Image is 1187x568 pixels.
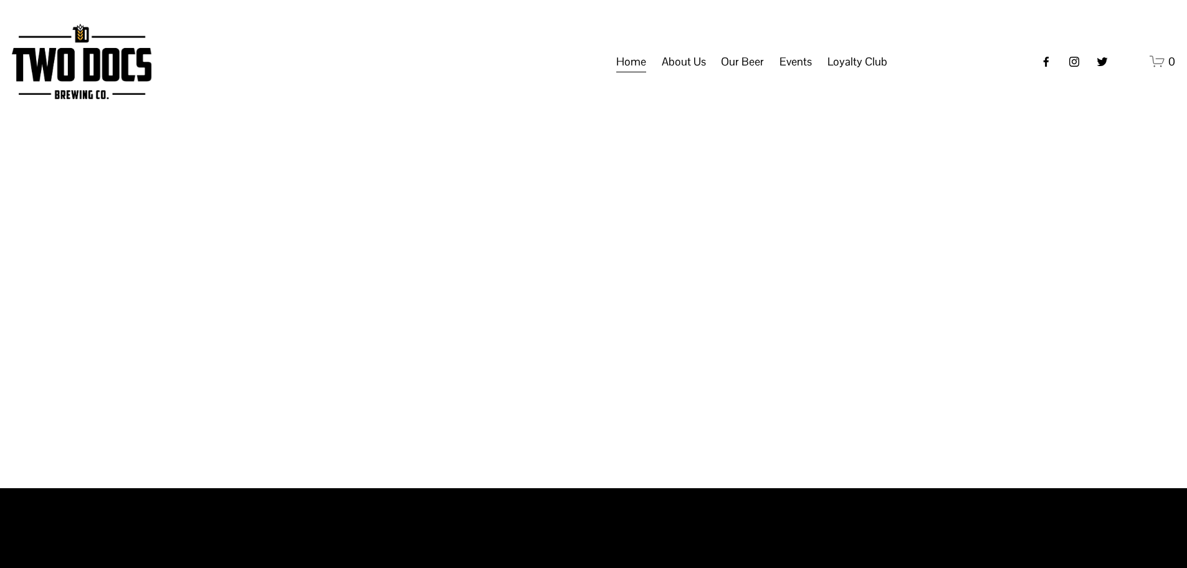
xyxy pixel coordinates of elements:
a: Home [616,50,646,74]
span: About Us [662,51,706,72]
span: 0 [1168,54,1175,69]
a: folder dropdown [779,50,812,74]
a: folder dropdown [721,50,764,74]
h1: Beer is Art. [158,243,1030,319]
span: Our Beer [721,51,764,72]
a: folder dropdown [662,50,706,74]
a: folder dropdown [827,50,887,74]
img: Two Docs Brewing Co. [12,24,151,99]
a: instagram-unauth [1068,55,1080,68]
a: 0 [1150,54,1175,69]
span: Loyalty Club [827,51,887,72]
span: Events [779,51,812,72]
a: twitter-unauth [1096,55,1108,68]
a: Facebook [1040,55,1052,68]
